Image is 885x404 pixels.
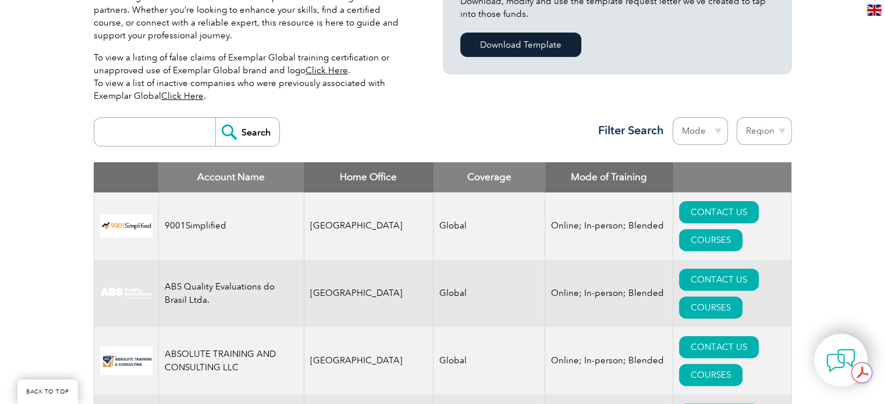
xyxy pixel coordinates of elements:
[304,162,433,192] th: Home Office: activate to sort column ascending
[433,260,545,327] td: Global
[545,260,673,327] td: Online; In-person; Blended
[158,192,304,260] td: 9001Simplified
[100,214,152,238] img: 37c9c059-616f-eb11-a812-002248153038-logo.png
[679,269,759,291] a: CONTACT US
[545,162,673,192] th: Mode of Training: activate to sort column ascending
[679,296,742,319] a: COURSES
[158,162,304,192] th: Account Name: activate to sort column descending
[305,65,348,76] a: Click Here
[158,327,304,395] td: ABSOLUTE TRAINING AND CONSULTING LLC
[867,5,882,16] img: en
[433,192,545,260] td: Global
[679,229,742,251] a: COURSES
[679,201,759,223] a: CONTACT US
[433,162,545,192] th: Coverage: activate to sort column ascending
[158,260,304,327] td: ABS Quality Evaluations do Brasil Ltda.
[304,192,433,260] td: [GEOGRAPHIC_DATA]
[826,346,855,375] img: contact-chat.png
[215,118,279,146] input: Search
[679,336,759,358] a: CONTACT US
[304,327,433,395] td: [GEOGRAPHIC_DATA]
[545,192,673,260] td: Online; In-person; Blended
[100,346,152,375] img: 16e092f6-eadd-ed11-a7c6-00224814fd52-logo.png
[100,287,152,300] img: c92924ac-d9bc-ea11-a814-000d3a79823d-logo.jpg
[94,51,408,102] p: To view a listing of false claims of Exemplar Global training certification or unapproved use of ...
[304,260,433,327] td: [GEOGRAPHIC_DATA]
[591,123,664,138] h3: Filter Search
[460,33,581,57] a: Download Template
[545,327,673,395] td: Online; In-person; Blended
[161,91,204,101] a: Click Here
[17,380,78,404] a: BACK TO TOP
[679,364,742,386] a: COURSES
[673,162,791,192] th: : activate to sort column ascending
[433,327,545,395] td: Global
